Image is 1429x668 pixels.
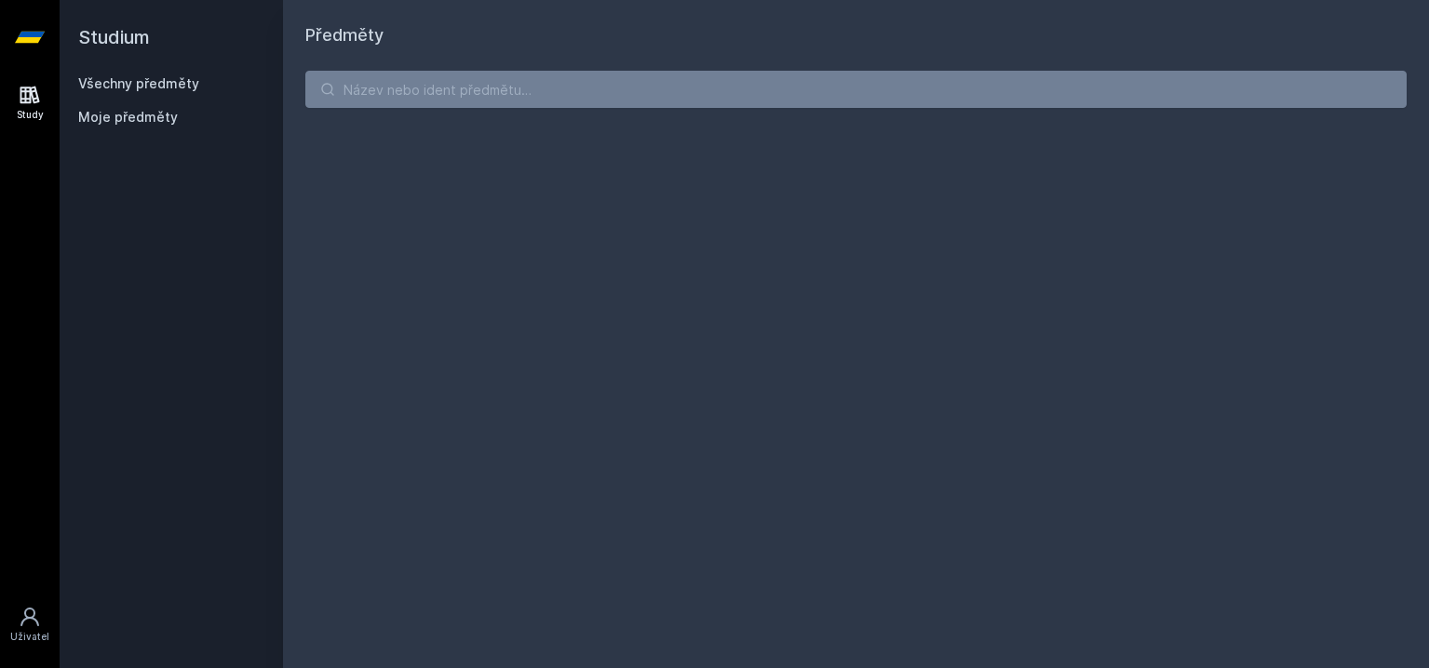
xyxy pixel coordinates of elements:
[305,71,1407,108] input: Název nebo ident předmětu…
[4,74,56,131] a: Study
[17,108,44,122] div: Study
[305,22,1407,48] h1: Předměty
[78,75,199,91] a: Všechny předměty
[4,596,56,653] a: Uživatel
[78,108,178,127] span: Moje předměty
[10,630,49,644] div: Uživatel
